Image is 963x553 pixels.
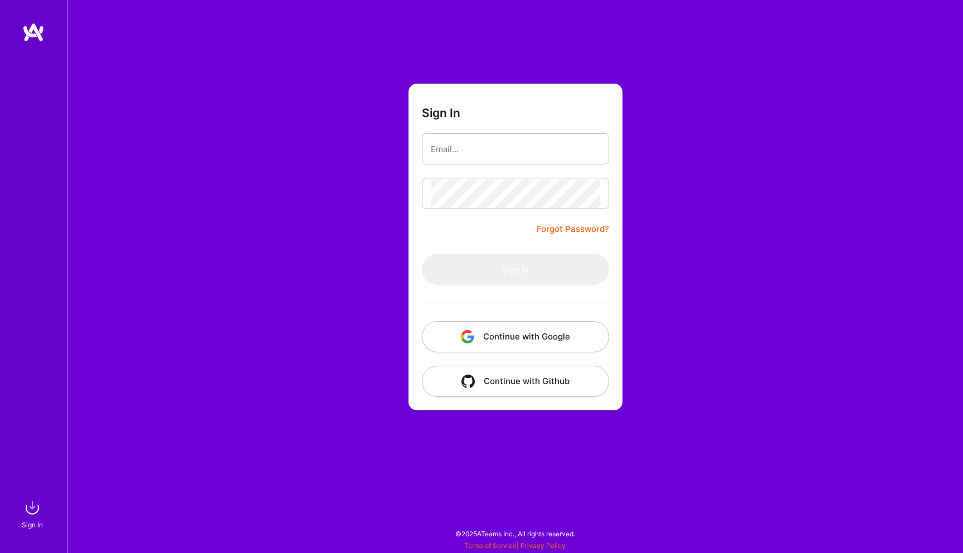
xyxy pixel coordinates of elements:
[22,519,43,531] div: Sign In
[461,330,474,343] img: icon
[521,541,566,550] a: Privacy Policy
[422,366,609,397] button: Continue with Github
[431,135,600,163] input: Email...
[422,321,609,352] button: Continue with Google
[464,541,566,550] span: |
[461,375,475,388] img: icon
[23,497,43,531] a: sign inSign In
[422,254,609,285] button: Sign In
[67,520,963,547] div: © 2025 ATeams Inc., All rights reserved.
[537,222,609,236] a: Forgot Password?
[464,541,517,550] a: Terms of Service
[422,106,460,120] h3: Sign In
[21,497,43,519] img: sign in
[22,22,45,42] img: logo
